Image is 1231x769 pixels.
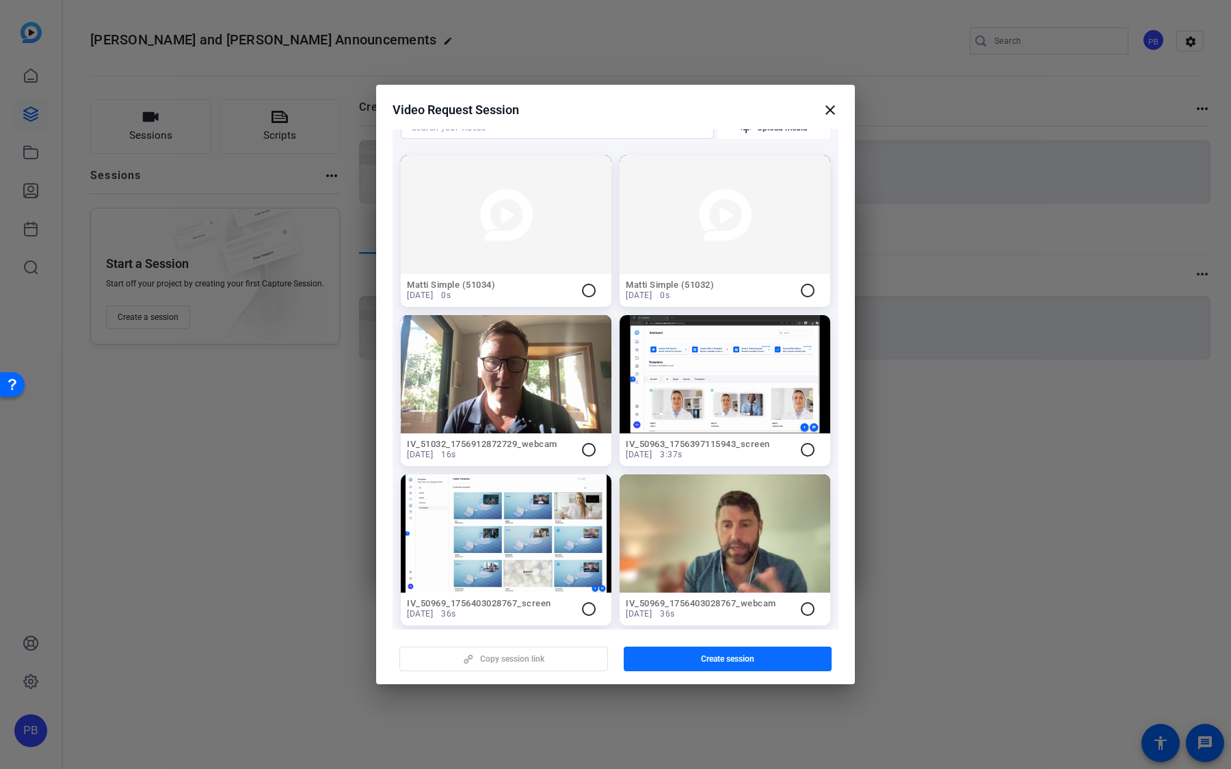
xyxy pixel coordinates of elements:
[401,474,611,593] img: Not found
[620,474,830,593] img: Not found
[626,280,791,290] h2: Matti Simple (51032)
[701,653,754,664] span: Create session
[407,290,433,301] span: [DATE]
[407,599,572,608] h2: IV_50969_1756403028767_screen
[441,290,451,301] span: 0s
[407,440,572,449] h2: IV_51032_1756912872729_webcam
[626,440,791,449] h2: IV_50963_1756397115943_screen
[441,608,456,619] span: 36s
[626,599,791,608] h2: IV_50969_1756403028767_webcam
[407,449,433,460] span: [DATE]
[581,601,597,617] mat-icon: radio_button_unchecked
[626,449,652,460] span: [DATE]
[660,449,683,460] span: 3:37s
[626,608,652,619] span: [DATE]
[393,102,838,118] div: Video Request Session
[717,117,830,139] button: Upload media
[401,155,611,273] img: Not found
[581,282,597,299] mat-icon: radio_button_unchecked
[660,608,675,619] span: 36s
[407,608,433,619] span: [DATE]
[799,282,816,299] mat-icon: radio_button_unchecked
[441,449,456,460] span: 16s
[799,601,816,617] mat-icon: radio_button_unchecked
[620,315,830,433] img: Not found
[822,102,838,118] mat-icon: close
[620,155,830,273] img: Not found
[626,290,652,301] span: [DATE]
[407,280,572,290] h2: Matti Simple (51034)
[401,315,611,433] img: Not found
[581,442,597,458] mat-icon: radio_button_unchecked
[660,290,670,301] span: 0s
[624,647,832,671] button: Create session
[799,442,816,458] mat-icon: radio_button_unchecked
